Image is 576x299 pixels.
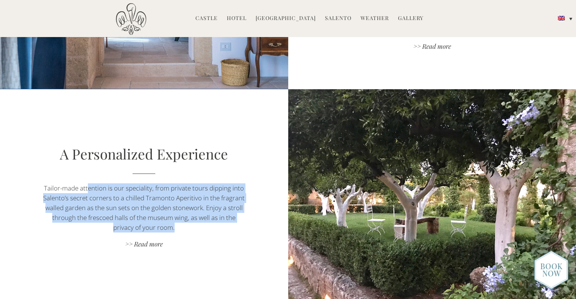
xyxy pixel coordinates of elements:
img: English [558,16,565,20]
p: Tailor-made attention is our speciality, from private tours dipping into Salento’s secret corners... [43,183,245,232]
img: Castello di Ugento [116,3,146,35]
a: >> Read more [43,240,245,250]
a: Weather [361,14,389,23]
a: Castle [195,14,218,23]
a: Hotel [227,14,247,23]
a: A Personalized Experience [60,144,228,163]
a: [GEOGRAPHIC_DATA] [256,14,316,23]
a: Salento [325,14,351,23]
img: new-booknow.png [534,250,568,290]
a: Gallery [398,14,423,23]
